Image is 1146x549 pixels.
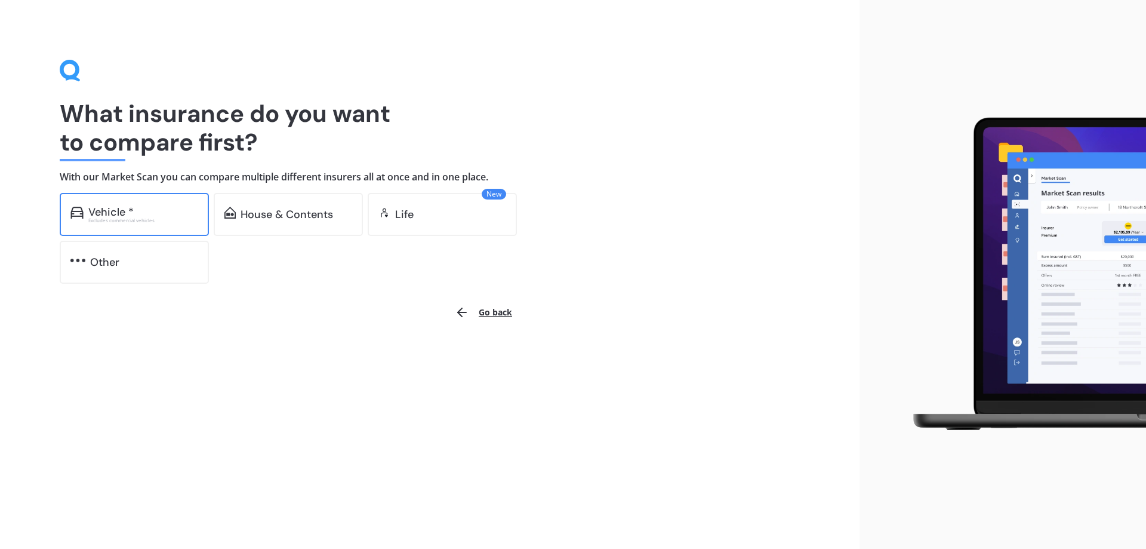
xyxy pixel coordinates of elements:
[482,189,506,200] span: New
[90,256,119,268] div: Other
[224,207,236,219] img: home-and-contents.b802091223b8502ef2dd.svg
[60,171,800,183] h4: With our Market Scan you can compare multiple different insurers all at once and in one place.
[70,207,84,219] img: car.f15378c7a67c060ca3f3.svg
[60,99,800,157] h1: What insurance do you want to compare first?
[448,298,519,327] button: Go back
[88,218,198,223] div: Excludes commercial vehicles
[378,207,390,219] img: life.f720d6a2d7cdcd3ad642.svg
[241,208,333,220] div: House & Contents
[70,254,85,266] img: other.81dba5aafe580aa69f38.svg
[896,111,1146,439] img: laptop.webp
[88,206,134,218] div: Vehicle *
[395,208,414,220] div: Life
